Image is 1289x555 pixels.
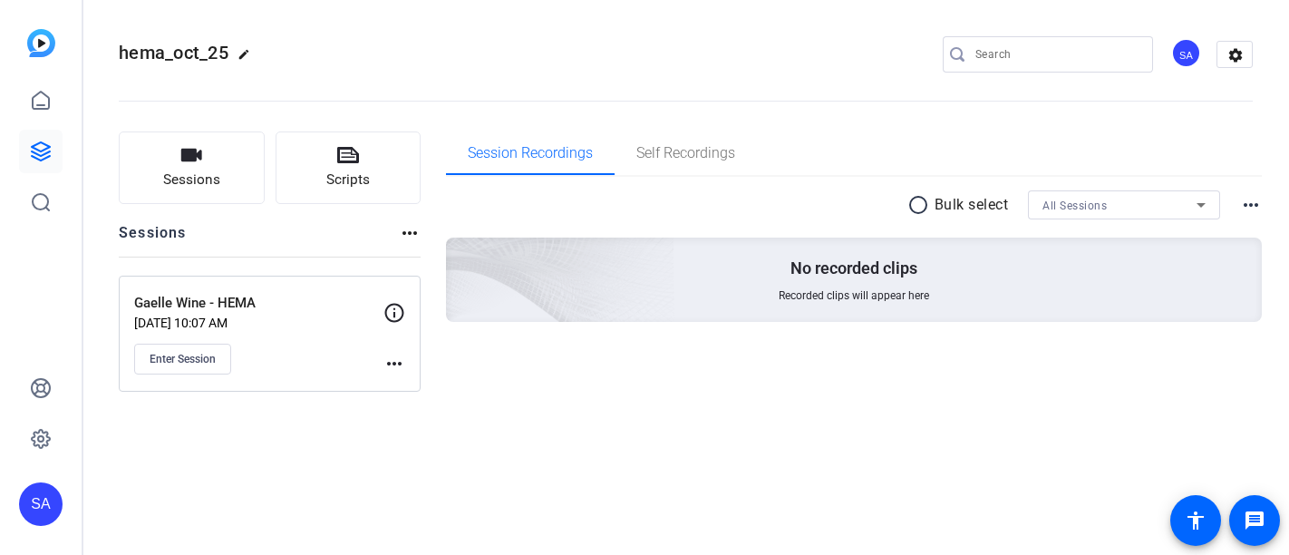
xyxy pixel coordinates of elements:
mat-icon: edit [237,48,259,70]
span: Sessions [163,170,220,190]
mat-icon: message [1244,510,1265,531]
mat-icon: radio_button_unchecked [907,194,935,216]
p: No recorded clips [790,258,917,279]
h2: Sessions [119,222,187,257]
span: All Sessions [1042,200,1107,212]
span: Self Recordings [636,146,735,161]
button: Scripts [276,131,422,204]
span: Recorded clips will appear here [779,288,929,303]
div: SA [19,482,63,526]
p: Bulk select [935,194,1009,216]
span: Session Recordings [468,146,593,161]
mat-icon: accessibility [1185,510,1207,531]
mat-icon: settings [1217,42,1254,69]
button: Enter Session [134,344,231,375]
img: embarkstudio-empty-session.png [243,58,675,452]
mat-icon: more_horiz [383,353,405,375]
p: [DATE] 10:07 AM [134,316,383,330]
mat-icon: more_horiz [1240,194,1262,216]
span: Scripts [326,170,370,190]
span: hema_oct_25 [119,42,228,63]
span: Enter Session [150,352,216,366]
div: SA [1171,38,1201,68]
button: Sessions [119,131,265,204]
p: Gaelle Wine - HEMA [134,293,383,314]
mat-icon: more_horiz [399,222,421,244]
input: Search [975,44,1139,65]
img: blue-gradient.svg [27,29,55,57]
ngx-avatar: Stephanie Anderson [1171,38,1203,70]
